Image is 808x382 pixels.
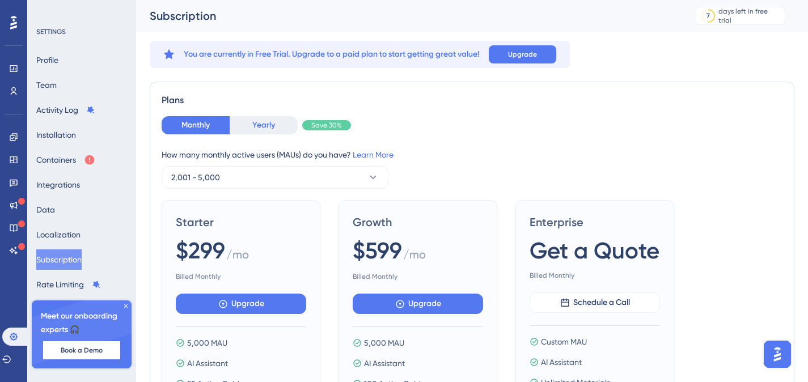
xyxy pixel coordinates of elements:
[489,45,556,63] button: Upgrade
[176,272,306,281] span: Billed Monthly
[36,125,76,145] button: Installation
[226,247,249,268] span: / mo
[573,296,630,309] span: Schedule a Call
[364,356,405,370] span: AI Assistant
[162,116,230,134] button: Monthly
[530,271,660,280] span: Billed Monthly
[150,8,666,24] div: Subscription
[36,299,81,320] button: Accessibility
[176,235,225,266] span: $299
[36,200,55,220] button: Data
[760,337,794,371] iframe: UserGuiding AI Assistant Launcher
[184,48,480,61] span: You are currently in Free Trial. Upgrade to a paid plan to start getting great value!
[61,346,103,355] span: Book a Demo
[36,274,101,295] button: Rate Limiting
[41,309,122,337] span: Meet our onboarding experts 🎧
[541,355,582,369] span: AI Assistant
[541,335,587,349] span: Custom MAU
[353,235,402,266] span: $599
[408,297,441,311] span: Upgrade
[171,171,220,184] span: 2,001 - 5,000
[353,150,394,159] a: Learn More
[36,100,95,120] button: Activity Log
[187,356,228,370] span: AI Assistant
[707,11,710,20] div: 7
[176,294,306,314] button: Upgrade
[36,75,57,95] button: Team
[231,297,264,311] span: Upgrade
[36,175,80,195] button: Integrations
[364,336,404,350] span: 5,000 MAU
[36,224,81,245] button: Localization
[36,50,58,70] button: Profile
[530,292,660,313] button: Schedule a Call
[530,214,660,230] span: Enterprise
[162,94,782,107] div: Plans
[530,235,659,266] span: Get a Quote
[176,214,306,230] span: Starter
[353,272,483,281] span: Billed Monthly
[162,166,388,189] button: 2,001 - 5,000
[508,50,537,59] span: Upgrade
[36,249,82,270] button: Subscription
[353,214,483,230] span: Growth
[36,27,128,36] div: SETTINGS
[403,247,426,268] span: / mo
[43,341,120,359] button: Book a Demo
[230,116,298,134] button: Yearly
[187,336,227,350] span: 5,000 MAU
[718,7,781,25] div: days left in free trial
[353,294,483,314] button: Upgrade
[36,150,95,170] button: Containers
[162,148,782,162] div: How many monthly active users (MAUs) do you have?
[311,121,342,130] span: Save 30%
